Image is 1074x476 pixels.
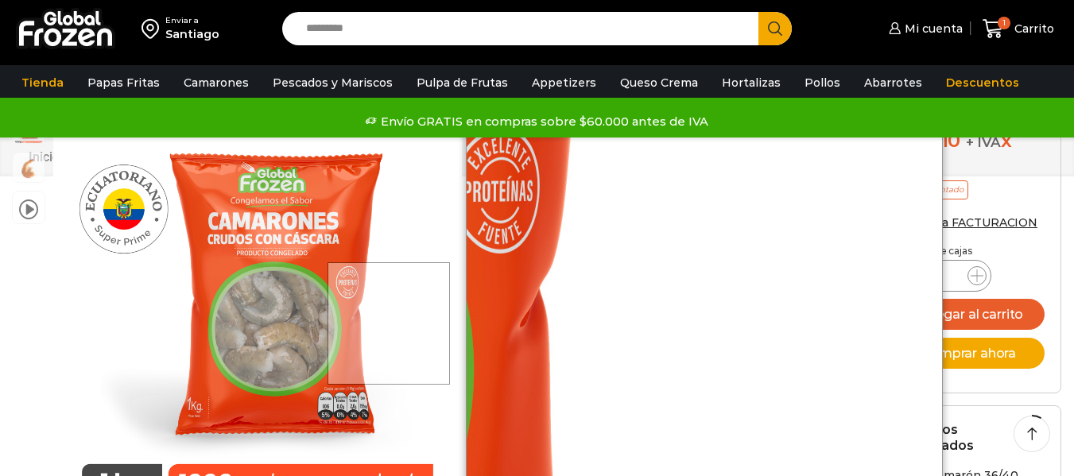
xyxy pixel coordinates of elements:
[998,17,1010,29] span: 1
[142,15,165,42] img: address-field-icon.svg
[14,68,72,98] a: Tienda
[979,10,1058,48] a: 1 Carrito
[938,68,1027,98] a: Descuentos
[856,68,930,98] a: Abarrotes
[165,15,219,26] div: Enviar a
[888,130,1045,176] div: x caja
[901,21,963,37] span: Mi cuenta
[888,215,1037,230] a: Enviar a FACTURACION
[888,246,1045,257] p: Cantidad de cajas
[966,134,1001,150] span: + IVA
[885,13,963,45] a: Mi cuenta
[165,26,219,42] div: Santiago
[758,12,792,45] button: Search button
[888,299,1045,330] button: Agregar al carrito
[176,68,257,98] a: Camarones
[797,68,848,98] a: Pollos
[888,338,1045,369] button: Comprar ahora
[888,422,1045,452] h2: Productos relacionados
[714,68,789,98] a: Hortalizas
[524,68,604,98] a: Appetizers
[13,153,45,184] span: camaron-con-cascara
[409,68,516,98] a: Pulpa de Frutas
[1010,21,1054,37] span: Carrito
[612,68,706,98] a: Queso Crema
[79,68,168,98] a: Papas Fritas
[265,68,401,98] a: Pescados y Mariscos
[903,215,1037,230] span: Enviar a FACTURACION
